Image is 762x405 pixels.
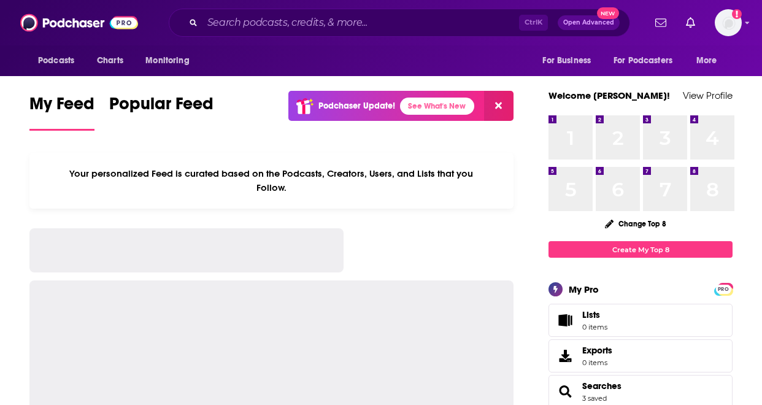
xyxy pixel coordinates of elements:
[548,241,733,258] a: Create My Top 8
[614,52,672,69] span: For Podcasters
[715,9,742,36] img: User Profile
[582,358,612,367] span: 0 items
[696,52,717,69] span: More
[683,90,733,101] a: View Profile
[29,93,94,121] span: My Feed
[20,11,138,34] img: Podchaser - Follow, Share and Rate Podcasts
[597,7,619,19] span: New
[553,383,577,400] a: Searches
[89,49,131,72] a: Charts
[553,312,577,329] span: Lists
[29,49,90,72] button: open menu
[569,283,599,295] div: My Pro
[582,380,622,391] a: Searches
[582,345,612,356] span: Exports
[548,339,733,372] a: Exports
[606,49,690,72] button: open menu
[202,13,519,33] input: Search podcasts, credits, & more...
[109,93,214,121] span: Popular Feed
[688,49,733,72] button: open menu
[548,304,733,337] a: Lists
[582,309,607,320] span: Lists
[715,9,742,36] button: Show profile menu
[582,323,607,331] span: 0 items
[169,9,630,37] div: Search podcasts, credits, & more...
[553,347,577,364] span: Exports
[29,93,94,131] a: My Feed
[650,12,671,33] a: Show notifications dropdown
[563,20,614,26] span: Open Advanced
[558,15,620,30] button: Open AdvancedNew
[716,285,731,294] span: PRO
[534,49,606,72] button: open menu
[548,90,670,101] a: Welcome [PERSON_NAME]!
[519,15,548,31] span: Ctrl K
[598,216,674,231] button: Change Top 8
[400,98,474,115] a: See What's New
[29,153,514,209] div: Your personalized Feed is curated based on the Podcasts, Creators, Users, and Lists that you Follow.
[681,12,700,33] a: Show notifications dropdown
[38,52,74,69] span: Podcasts
[582,309,600,320] span: Lists
[542,52,591,69] span: For Business
[732,9,742,19] svg: Add a profile image
[582,394,607,403] a: 3 saved
[145,52,189,69] span: Monitoring
[318,101,395,111] p: Podchaser Update!
[109,93,214,131] a: Popular Feed
[716,284,731,293] a: PRO
[715,9,742,36] span: Logged in as juliafrontz
[137,49,205,72] button: open menu
[97,52,123,69] span: Charts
